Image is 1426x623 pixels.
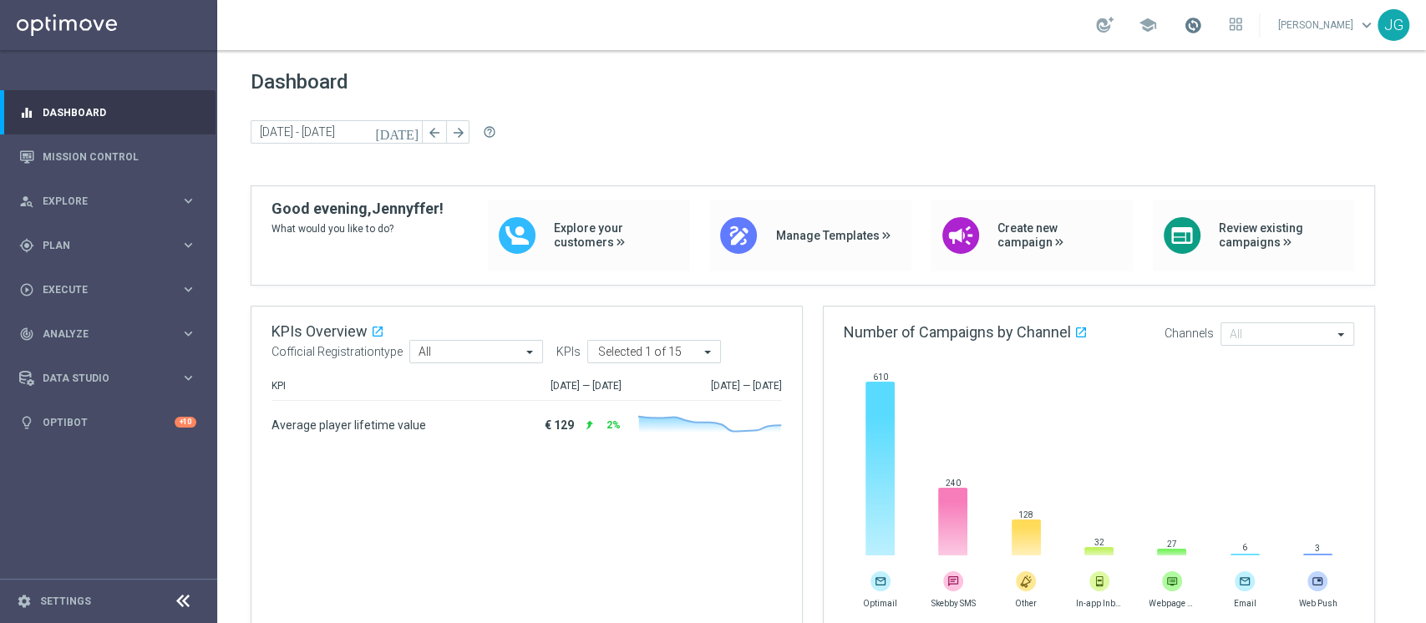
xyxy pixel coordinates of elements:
button: play_circle_outline Execute keyboard_arrow_right [18,283,197,296]
i: person_search [19,194,34,209]
button: lightbulb Optibot +10 [18,416,197,429]
div: Dashboard [19,90,196,134]
span: Data Studio [43,373,180,383]
span: Explore [43,196,180,206]
a: Settings [40,596,91,606]
i: keyboard_arrow_right [180,281,196,297]
span: school [1139,16,1157,34]
button: person_search Explore keyboard_arrow_right [18,195,197,208]
i: keyboard_arrow_right [180,237,196,253]
a: Dashboard [43,90,196,134]
i: lightbulb [19,415,34,430]
div: +10 [175,417,196,428]
button: Mission Control [18,150,197,164]
button: Data Studio keyboard_arrow_right [18,372,197,385]
a: Mission Control [43,134,196,179]
span: keyboard_arrow_down [1357,16,1376,34]
i: play_circle_outline [19,282,34,297]
div: Plan [19,238,180,253]
i: equalizer [19,105,34,120]
div: Execute [19,282,180,297]
i: settings [17,594,32,609]
i: keyboard_arrow_right [180,193,196,209]
div: Mission Control [19,134,196,179]
i: keyboard_arrow_right [180,370,196,386]
i: keyboard_arrow_right [180,326,196,342]
span: Execute [43,285,180,295]
div: Data Studio [19,371,180,386]
span: Analyze [43,329,180,339]
button: gps_fixed Plan keyboard_arrow_right [18,239,197,252]
button: equalizer Dashboard [18,106,197,119]
i: gps_fixed [19,238,34,253]
div: Explore [19,194,180,209]
i: track_changes [19,327,34,342]
button: track_changes Analyze keyboard_arrow_right [18,327,197,341]
span: Plan [43,241,180,251]
a: Optibot [43,400,175,444]
a: [PERSON_NAME]keyboard_arrow_down [1276,13,1378,38]
div: Analyze [19,327,180,342]
div: Optibot [19,400,196,444]
div: JG [1378,9,1409,41]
